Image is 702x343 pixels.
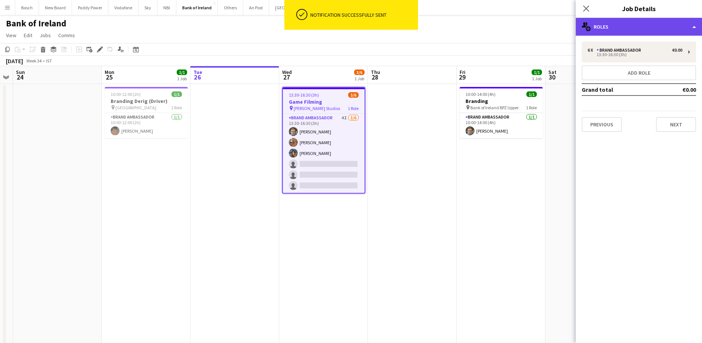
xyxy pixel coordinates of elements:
[282,69,292,75] span: Wed
[282,87,365,194] app-job-card: 13:30-16:30 (3h)3/6Game Filming [PERSON_NAME] Studios1 RoleBrand Ambassador4I3/613:30-16:30 (3h)[...
[283,114,365,193] app-card-role: Brand Ambassador4I3/613:30-16:30 (3h)[PERSON_NAME][PERSON_NAME][PERSON_NAME]
[310,12,415,18] div: Notification successfully sent
[354,69,365,75] span: 3/6
[172,91,182,97] span: 1/1
[576,4,702,13] h3: Job Details
[458,73,466,81] span: 29
[532,76,542,81] div: 1 Job
[15,73,25,81] span: 24
[597,48,644,53] div: Brand Ambassador
[192,73,202,81] span: 26
[111,91,141,97] span: 10:00-12:00 (2h)
[16,69,25,75] span: Sun
[157,0,176,15] button: NBI
[104,73,114,81] span: 25
[672,48,682,53] div: €0.00
[294,106,340,111] span: [PERSON_NAME] Studios
[460,87,543,138] app-job-card: 10:00-14:00 (4h)1/1Branding Bank of Ireland BPZ Upper1 RoleBrand Ambassador1/110:00-14:00 (4h)[PE...
[40,32,51,39] span: Jobs
[243,0,269,15] button: An Post
[138,0,157,15] button: Sky
[6,18,66,29] h1: Bank of Ireland
[39,0,72,15] button: New Board
[21,30,35,40] a: Edit
[348,92,359,98] span: 3/6
[582,117,622,132] button: Previous
[177,69,187,75] span: 1/1
[460,69,466,75] span: Fri
[370,73,380,81] span: 28
[72,0,108,15] button: Paddy Power
[193,69,202,75] span: Tue
[661,84,696,96] td: €0.00
[24,32,32,39] span: Edit
[37,30,54,40] a: Jobs
[466,91,496,97] span: 10:00-14:00 (4h)
[176,0,218,15] button: Bank of Ireland
[105,98,188,104] h3: Branding Derig (Driver)
[6,32,16,39] span: View
[6,57,23,65] div: [DATE]
[348,106,359,111] span: 1 Role
[548,69,556,75] span: Sat
[3,30,19,40] a: View
[355,76,364,81] div: 1 Job
[656,117,696,132] button: Next
[15,0,39,15] button: Bosch
[105,87,188,138] app-job-card: 10:00-12:00 (2h)1/1Branding Derig (Driver) [GEOGRAPHIC_DATA]1 RoleBrand Ambassador1/110:00-12:00 ...
[582,65,696,80] button: Add role
[46,58,52,64] div: IST
[582,84,661,96] td: Grand total
[218,0,243,15] button: Others
[281,73,292,81] span: 27
[58,32,75,39] span: Comms
[283,98,365,105] h3: Game Filming
[547,73,556,81] span: 30
[588,48,597,53] div: 6 x
[177,76,187,81] div: 1 Job
[371,69,380,75] span: Thu
[171,105,182,110] span: 1 Role
[115,105,156,110] span: [GEOGRAPHIC_DATA]
[470,105,519,110] span: Bank of Ireland BPZ Upper
[55,30,78,40] a: Comms
[289,92,319,98] span: 13:30-16:30 (3h)
[108,0,138,15] button: Vodafone
[576,18,702,36] div: Roles
[460,98,543,104] h3: Branding
[526,105,537,110] span: 1 Role
[532,69,542,75] span: 1/1
[588,53,682,56] div: 13:30-16:30 (3h)
[526,91,537,97] span: 1/1
[25,58,43,64] span: Week 34
[105,69,114,75] span: Mon
[105,113,188,138] app-card-role: Brand Ambassador1/110:00-12:00 (2h)[PERSON_NAME]
[460,113,543,138] app-card-role: Brand Ambassador1/110:00-14:00 (4h)[PERSON_NAME]
[269,0,322,15] button: [GEOGRAPHIC_DATA]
